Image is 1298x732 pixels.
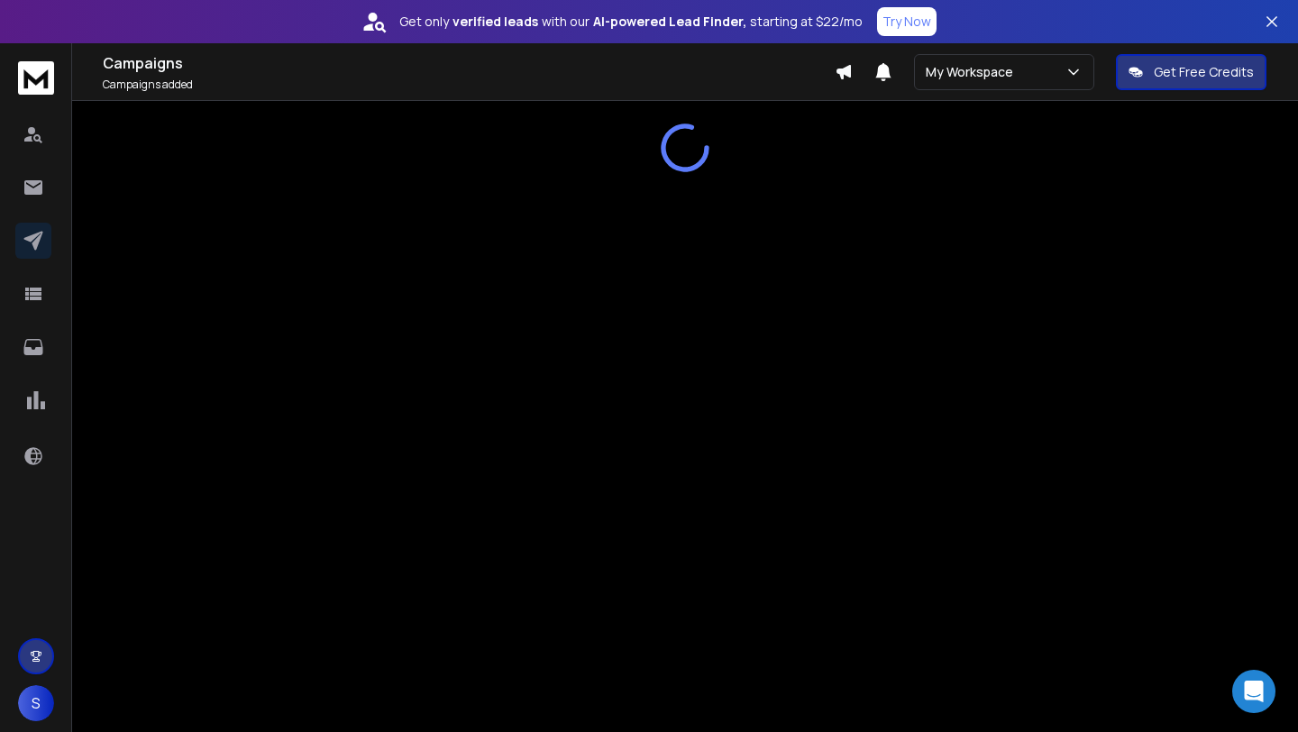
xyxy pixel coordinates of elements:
strong: verified leads [452,13,538,31]
button: Get Free Credits [1116,54,1266,90]
p: My Workspace [926,63,1020,81]
p: Get Free Credits [1154,63,1254,81]
p: Campaigns added [103,78,835,92]
img: logo [18,61,54,95]
p: Get only with our starting at $22/mo [399,13,863,31]
h1: Campaigns [103,52,835,74]
p: Try Now [882,13,931,31]
button: Try Now [877,7,937,36]
button: S [18,685,54,721]
div: Open Intercom Messenger [1232,670,1275,713]
strong: AI-powered Lead Finder, [593,13,746,31]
